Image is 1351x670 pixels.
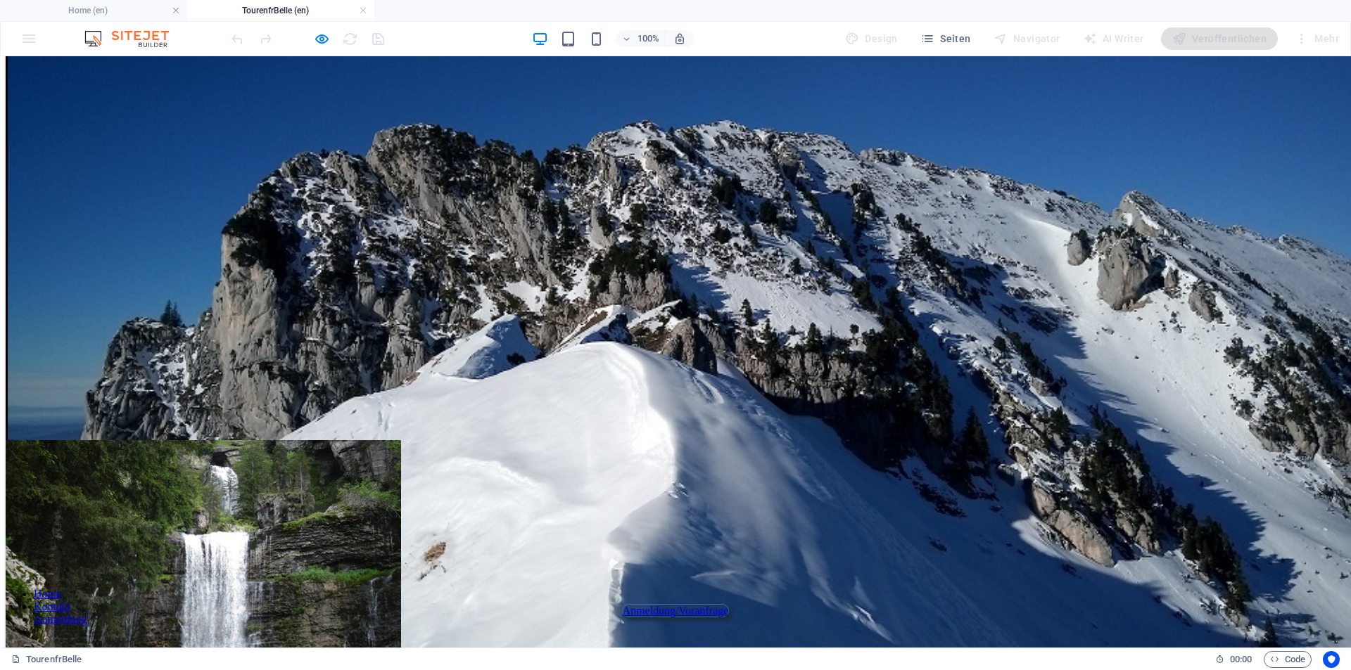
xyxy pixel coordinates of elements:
span: 00 00 [1230,651,1252,668]
button: Usercentrics [1323,651,1340,668]
button: Code [1264,651,1312,668]
button: Klicke hier, um den Vorschau-Modus zu verlassen [313,30,330,47]
h4: TourenfrBelle (en) [187,3,374,18]
img: Editor Logo [81,30,186,47]
h6: 100% [637,30,659,47]
button: 100% [616,30,666,47]
button: Seiten [915,27,977,50]
i: Bei Größenänderung Zoomstufe automatisch an das gewählte Gerät anpassen. [673,32,686,45]
span: : [1240,654,1242,664]
span: Seiten [920,32,971,46]
a: Klick, um Auswahl aufzuheben. Doppelklick öffnet Seitenverwaltung [11,651,82,668]
div: Design (Strg+Alt+Y) [839,27,903,50]
h6: Session-Zeit [1215,651,1252,668]
span: Code [1270,651,1305,668]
